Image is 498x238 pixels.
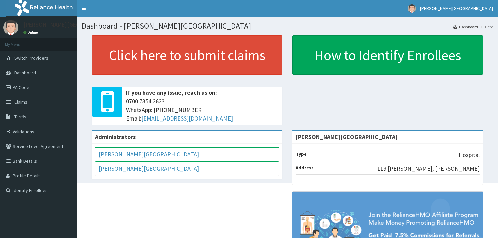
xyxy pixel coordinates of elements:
img: User Image [3,20,18,35]
p: Hospital [459,151,480,159]
span: Tariffs [14,114,26,120]
h1: Dashboard - [PERSON_NAME][GEOGRAPHIC_DATA] [82,22,493,30]
span: [PERSON_NAME][GEOGRAPHIC_DATA] [420,5,493,11]
a: How to Identify Enrollees [292,35,483,75]
b: If you have any issue, reach us on: [126,89,217,96]
a: Dashboard [453,24,478,30]
img: User Image [408,4,416,13]
span: Claims [14,99,27,105]
span: Dashboard [14,70,36,76]
a: Click here to submit claims [92,35,282,75]
p: 119 [PERSON_NAME], [PERSON_NAME] [377,164,480,173]
a: Online [23,30,39,35]
a: [PERSON_NAME][GEOGRAPHIC_DATA] [99,165,199,172]
b: Type [296,151,307,157]
strong: [PERSON_NAME][GEOGRAPHIC_DATA] [296,133,398,141]
b: Administrators [95,133,136,141]
p: [PERSON_NAME][GEOGRAPHIC_DATA] [23,22,122,28]
li: Here [479,24,493,30]
a: [PERSON_NAME][GEOGRAPHIC_DATA] [99,150,199,158]
a: [EMAIL_ADDRESS][DOMAIN_NAME] [141,114,233,122]
b: Address [296,165,314,171]
span: Switch Providers [14,55,48,61]
span: 0700 7354 2623 WhatsApp: [PHONE_NUMBER] Email: [126,97,279,123]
